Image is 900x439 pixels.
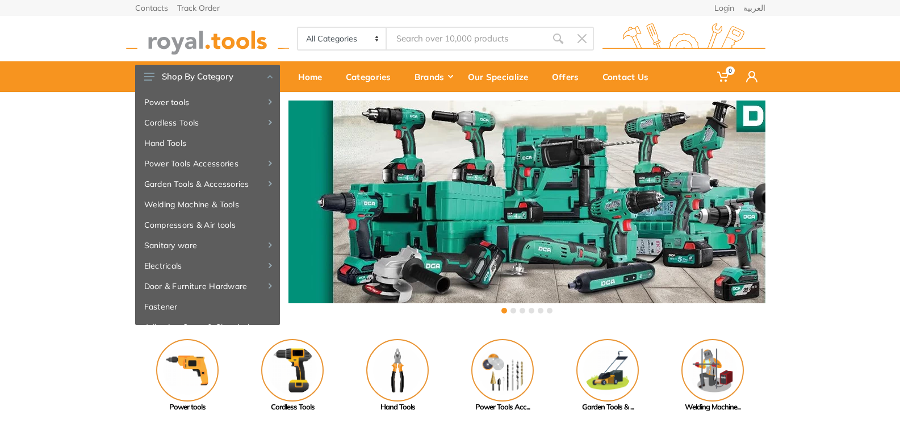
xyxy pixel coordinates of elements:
[135,215,280,235] a: Compressors & Air tools
[595,65,664,89] div: Contact Us
[135,317,280,337] a: Adhesive, Spray & Chemical
[681,339,744,402] img: Royal - Welding Machine & Tools
[471,339,534,402] img: Royal - Power Tools Accessories
[450,339,555,413] a: Power Tools Acc...
[338,61,407,92] a: Categories
[135,276,280,296] a: Door & Furniture Hardware
[135,339,240,413] a: Power tools
[555,339,660,413] a: Garden Tools & ...
[240,339,345,413] a: Cordless Tools
[714,4,734,12] a: Login
[450,402,555,413] div: Power Tools Acc...
[135,92,280,112] a: Power tools
[240,402,345,413] div: Cordless Tools
[544,65,595,89] div: Offers
[555,402,660,413] div: Garden Tools & ...
[602,23,765,55] img: royal.tools Logo
[290,65,338,89] div: Home
[709,61,738,92] a: 0
[135,4,168,12] a: Contacts
[135,402,240,413] div: Power tools
[366,339,429,402] img: Royal - Hand Tools
[177,4,220,12] a: Track Order
[338,65,407,89] div: Categories
[135,296,280,317] a: Fastener
[290,61,338,92] a: Home
[298,28,387,49] select: Category
[126,23,289,55] img: royal.tools Logo
[407,65,460,89] div: Brands
[156,339,219,402] img: Royal - Power tools
[660,402,765,413] div: Welding Machine...
[743,4,765,12] a: العربية
[726,66,735,75] span: 0
[345,339,450,413] a: Hand Tools
[460,65,544,89] div: Our Specialize
[135,133,280,153] a: Hand Tools
[576,339,639,402] img: Royal - Garden Tools & Accessories
[595,61,664,92] a: Contact Us
[135,235,280,256] a: Sanitary ware
[135,194,280,215] a: Welding Machine & Tools
[135,256,280,276] a: Electricals
[387,27,546,51] input: Site search
[460,61,544,92] a: Our Specialize
[345,402,450,413] div: Hand Tools
[135,153,280,174] a: Power Tools Accessories
[135,112,280,133] a: Cordless Tools
[660,339,765,413] a: Welding Machine...
[544,61,595,92] a: Offers
[135,174,280,194] a: Garden Tools & Accessories
[261,339,324,402] img: Royal - Cordless Tools
[135,65,280,89] button: Shop By Category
